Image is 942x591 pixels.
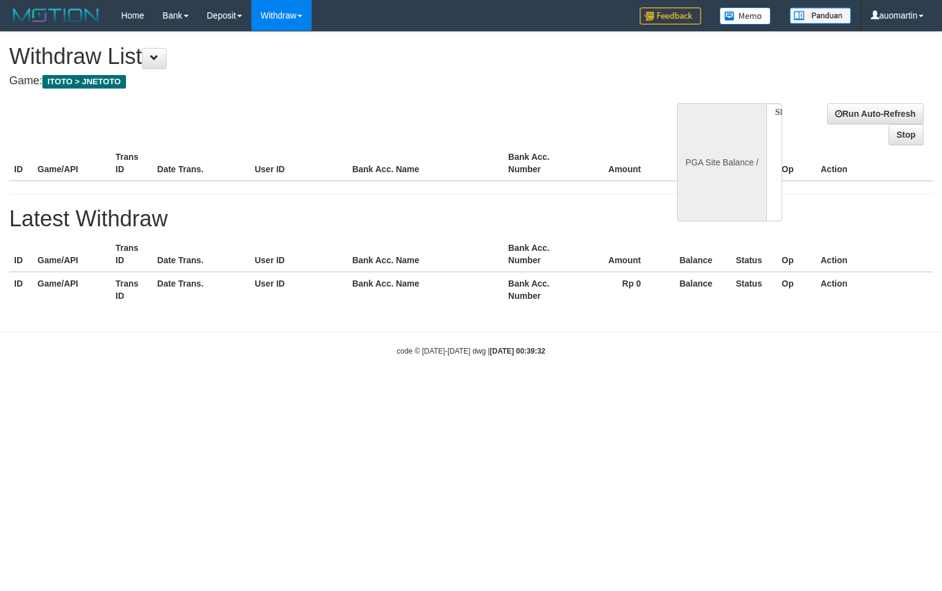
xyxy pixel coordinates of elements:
th: Op [777,272,815,307]
th: Game/API [33,146,111,181]
th: Trans ID [111,146,152,181]
img: MOTION_logo.png [9,6,103,25]
th: Op [777,237,815,272]
th: Bank Acc. Number [503,146,581,181]
th: ID [9,237,33,272]
th: Amount [581,237,659,272]
th: Bank Acc. Name [347,272,503,307]
th: Date Trans. [152,146,250,181]
th: Action [815,146,933,181]
th: Amount [581,146,659,181]
div: PGA Site Balance / [677,103,766,221]
th: ID [9,146,33,181]
th: Bank Acc. Number [503,272,581,307]
a: Stop [889,124,924,145]
th: Trans ID [111,237,152,272]
th: Status [731,237,777,272]
img: Button%20Memo.svg [720,7,771,25]
th: Date Trans. [152,272,250,307]
h4: Game: [9,75,616,87]
th: Action [815,237,933,272]
th: Balance [659,146,731,181]
th: Action [815,272,933,307]
th: Date Trans. [152,237,250,272]
th: Balance [659,272,731,307]
th: Trans ID [111,272,152,307]
th: Bank Acc. Name [347,237,503,272]
th: Game/API [33,237,111,272]
th: User ID [249,146,347,181]
th: Balance [659,237,731,272]
th: Rp 0 [581,272,659,307]
small: code © [DATE]-[DATE] dwg | [397,347,546,355]
th: Status [731,272,777,307]
th: ID [9,272,33,307]
th: Bank Acc. Name [347,146,503,181]
h1: Withdraw List [9,44,616,69]
img: Feedback.jpg [640,7,701,25]
a: Run Auto-Refresh [827,103,924,124]
th: Op [777,146,815,181]
h1: Latest Withdraw [9,207,933,231]
th: Game/API [33,272,111,307]
th: Bank Acc. Number [503,237,581,272]
th: User ID [249,237,347,272]
img: panduan.png [790,7,851,24]
span: ITOTO > JNETOTO [42,75,126,89]
th: User ID [249,272,347,307]
strong: [DATE] 00:39:32 [490,347,545,355]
